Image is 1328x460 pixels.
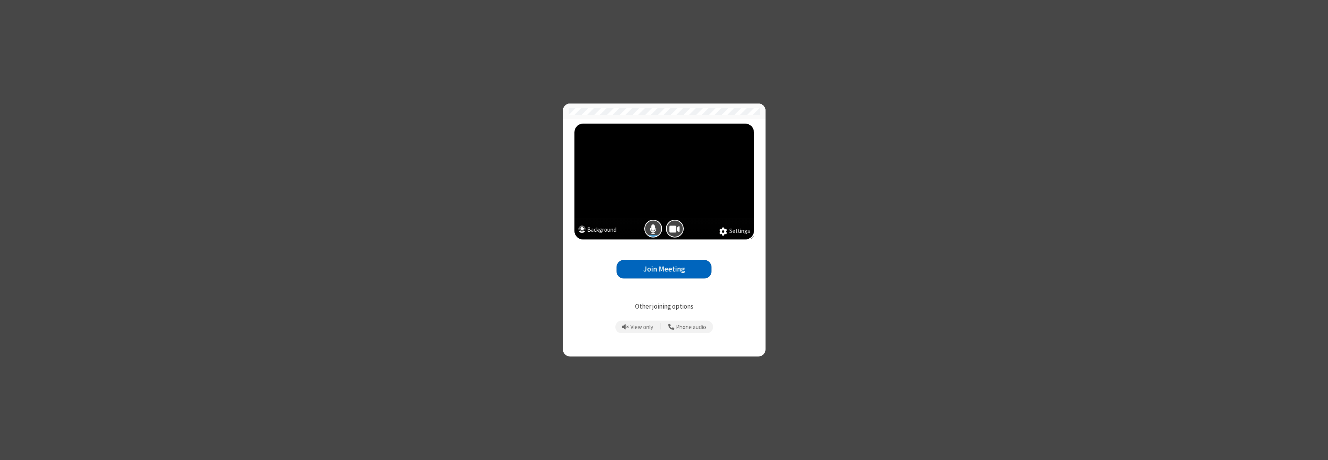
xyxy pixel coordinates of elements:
[660,322,662,333] span: |
[574,302,754,312] p: Other joining options
[719,227,750,236] button: Settings
[676,324,706,331] span: Phone audio
[578,226,617,236] button: Background
[619,321,656,334] button: Prevent echo when there is already an active mic and speaker in the room.
[644,220,662,238] button: Mic is on
[617,260,711,279] button: Join Meeting
[666,321,709,334] button: Use your phone for mic and speaker while you view the meeting on this device.
[630,324,653,331] span: View only
[666,220,684,238] button: Camera is on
